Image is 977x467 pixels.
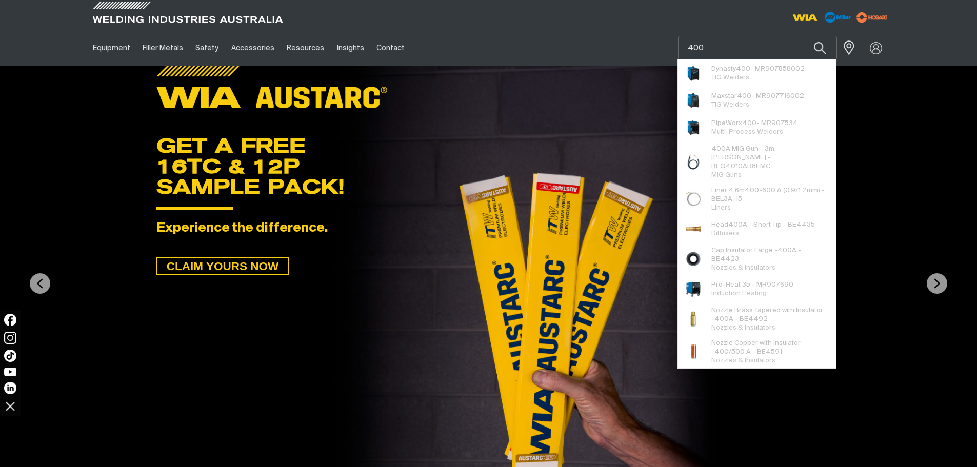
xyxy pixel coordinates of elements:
[711,290,767,297] span: Induction Heating
[30,273,50,294] img: PrevArrow
[742,120,756,127] span: 400
[136,30,189,66] a: Filler Metals
[736,66,750,72] span: 400
[330,30,370,66] a: Insights
[4,382,16,394] img: LinkedIn
[711,65,805,73] span: Dynasty - MR907858002
[745,187,759,194] span: 400
[711,119,798,128] span: PipeWorx - MR907534
[711,145,829,171] span: A MIG Gun - 3m, [PERSON_NAME] - BEQ4010AR8EMC
[189,30,225,66] a: Safety
[711,186,829,204] span: Liner 4.6m -600 A (0.9/1.2mm) - BEL3A-15
[853,10,891,25] img: miller
[711,101,749,108] span: TIG Welders
[711,129,783,135] span: Multi-Process Welders
[711,230,739,237] span: Diffusers
[728,221,743,228] span: 400
[803,36,838,60] button: Search products
[714,349,729,355] span: 400
[679,36,836,59] input: Product name or item number...
[711,92,804,100] span: Maxstar - MR907716002
[87,30,690,66] nav: Main
[87,30,136,66] a: Equipment
[4,350,16,362] img: TikTok
[225,30,281,66] a: Accessories
[370,30,411,66] a: Contact
[711,220,815,229] span: Head A - Short Tip - BE4435
[2,397,19,415] img: hide socials
[4,332,16,344] img: Instagram
[4,314,16,326] img: Facebook
[678,59,836,368] ul: Suggestions
[156,257,289,275] a: CLAIM YOURS NOW
[711,246,829,263] span: Cap Insulator Large - A - BE4423
[927,273,947,294] img: NextArrow
[711,324,775,331] span: Nozzles & Insulators
[737,93,751,99] span: 400
[711,280,793,289] span: Pro-Heat 35 - MR907690
[711,205,731,211] span: Liners
[156,135,821,197] div: GET A FREE 16TC & 12P SAMPLE PACK!
[156,221,821,236] div: Experience the difference.
[711,172,742,178] span: MIG Guns
[711,339,829,356] span: Nozzle Copper with Insulator - /500 A - BE4591
[157,257,288,275] span: CLAIM YOURS NOW
[711,74,749,81] span: TIG Welders
[281,30,330,66] a: Resources
[711,146,726,152] span: 400
[711,306,829,323] span: Nozzle Brass Tapered with Insulator - A - BE4492
[777,247,792,254] span: 400
[711,357,775,364] span: Nozzles & Insulators
[4,368,16,376] img: YouTube
[711,265,775,271] span: Nozzles & Insulators
[714,316,729,322] span: 400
